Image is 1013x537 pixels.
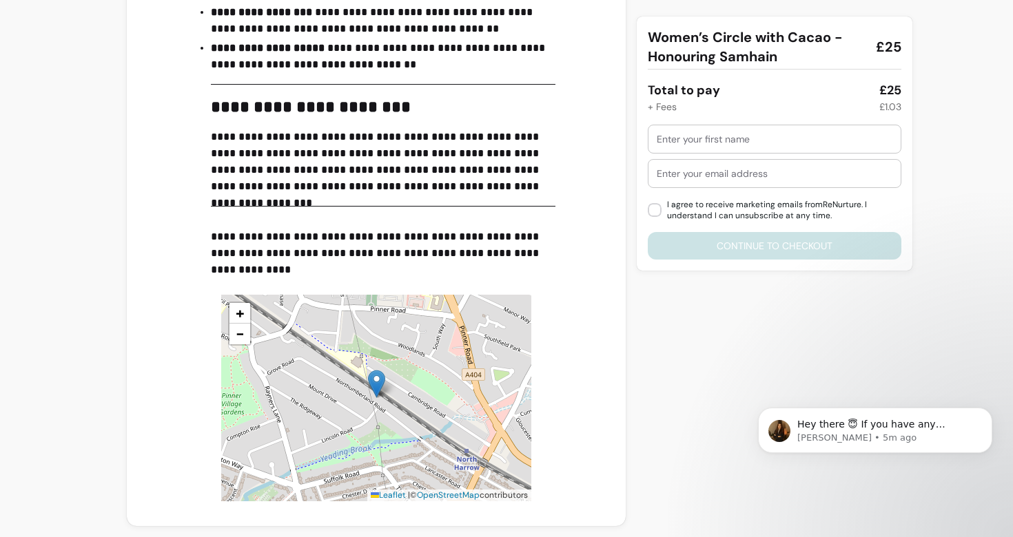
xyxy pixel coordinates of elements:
div: + Fees [648,100,677,114]
div: £1.03 [879,100,901,114]
div: Total to pay [648,81,720,100]
span: | [408,489,410,501]
span: Women’s Circle with Cacao - Honouring Samhain [648,28,865,66]
a: Zoom out [229,324,250,344]
iframe: Intercom notifications message [737,379,1013,530]
a: Leaflet [371,489,406,501]
div: £25 [879,81,901,100]
input: Enter your first name [657,132,892,146]
span: + [236,303,245,323]
span: £25 [876,37,901,56]
a: OpenStreetMap [417,489,480,501]
input: Enter your email address [657,167,892,180]
img: ReNurture [368,370,385,398]
a: Zoom in [229,303,250,324]
div: © contributors [367,489,531,501]
span: − [236,324,245,344]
